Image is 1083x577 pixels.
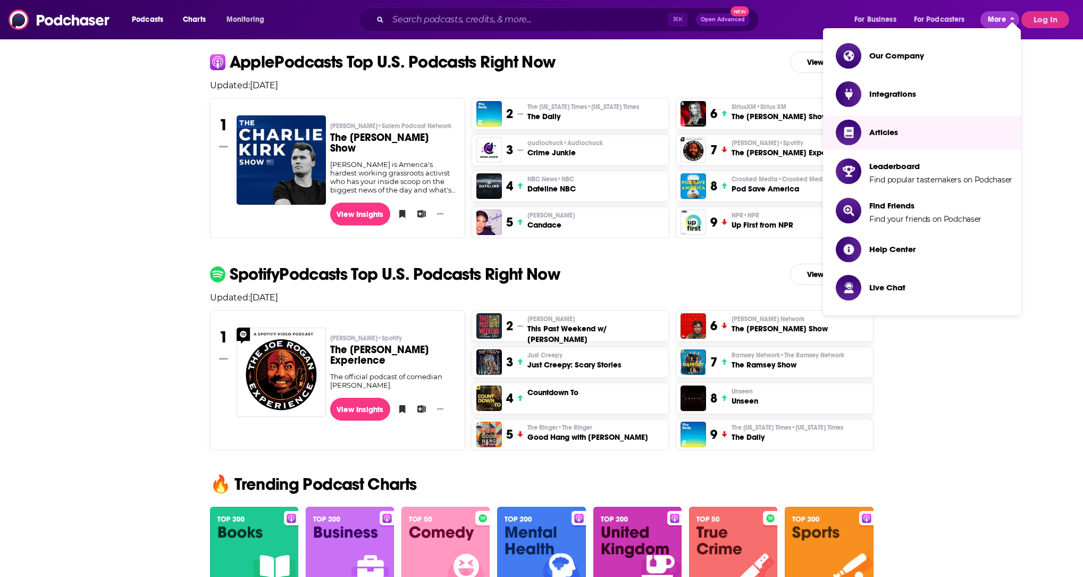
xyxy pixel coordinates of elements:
[527,423,648,442] a: The Ringer•The RingerGood Hang with [PERSON_NAME]
[732,175,828,194] a: Crooked Media•Crooked MediaPod Save America
[710,427,717,442] h3: 9
[506,214,513,230] h3: 5
[506,142,513,158] h3: 3
[732,323,828,334] h3: The [PERSON_NAME] Show
[202,292,882,303] p: Updated: [DATE]
[732,423,843,432] p: The New York Times • New York Times
[476,173,502,199] a: Dateline NBC
[696,13,750,26] button: Open AdvancedNew
[731,6,750,16] span: New
[330,398,390,421] a: View Insights
[226,12,264,27] span: Monitoring
[527,103,639,111] span: The [US_STATE] Times
[681,386,706,411] a: Unseen
[237,115,326,204] a: The Charlie Kirk Show
[377,335,402,342] span: • Spotify
[732,351,844,370] a: Ramsey Network•The Ramsey NetworkThe Ramsey Show
[869,161,1012,171] span: Leaderboard
[732,211,793,220] p: NPR • NPR
[476,386,502,411] a: Countdown To
[732,315,804,323] span: [PERSON_NAME] Network
[527,351,622,370] a: Just CreepyJust Creepy: Scary Stories
[506,427,513,442] h3: 5
[527,423,592,432] span: The Ringer
[563,139,603,147] span: • Audiochuck
[710,142,717,158] h3: 7
[732,387,753,396] span: Unseen
[330,132,456,154] h3: The [PERSON_NAME] Show
[988,12,1006,27] span: More
[732,359,844,370] h3: The Ramsey Show
[527,432,648,442] h3: Good Hang with [PERSON_NAME]
[230,54,556,71] p: Apple Podcasts Top U.S. Podcasts Right Now
[219,328,228,347] h3: 1
[237,115,326,205] img: The Charlie Kirk Show
[681,210,706,235] img: Up First from NPR
[527,315,664,323] p: Theo Von
[210,54,225,70] img: apple Icon
[527,183,576,194] h3: Dateline NBC
[527,111,639,122] h3: The Daily
[681,313,706,339] img: The Tucker Carlson Show
[527,351,622,359] p: Just Creepy
[791,424,843,431] span: • [US_STATE] Times
[506,178,513,194] h3: 4
[732,103,828,111] p: SiriusXM • Sirius XM
[527,323,664,345] h3: This Past Weekend w/ [PERSON_NAME]
[869,244,916,254] span: Help Center
[732,211,793,230] a: NPR•NPRUp First from NPR
[869,89,916,99] span: Integrations
[681,173,706,199] img: Pod Save America
[230,266,560,283] p: Spotify Podcasts Top U.S. Podcasts Right Now
[9,10,111,30] a: Podchaser - Follow, Share and Rate Podcasts
[710,354,717,370] h3: 7
[869,127,898,137] span: Articles
[710,214,717,230] h3: 9
[869,51,924,61] span: Our Company
[527,139,603,147] span: audiochuck
[237,328,326,416] a: The Joe Rogan Experience
[433,404,448,414] button: Show More Button
[779,139,803,147] span: • Spotify
[527,175,576,194] a: NBC News•NBCDateline NBC
[132,12,163,27] span: Podcasts
[527,175,574,183] span: NBC News
[330,334,456,342] p: Joe Rogan • Spotify
[330,122,456,160] a: [PERSON_NAME]•Salem Podcast NetworkThe [PERSON_NAME] Show
[377,122,451,130] span: • Salem Podcast Network
[202,80,882,90] p: Updated: [DATE]
[237,328,326,417] a: The Joe Rogan Experience
[476,422,502,447] img: Good Hang with Amy Poehler
[681,101,706,127] img: The Megyn Kelly Show
[732,183,828,194] h3: Pod Save America
[732,315,828,334] a: [PERSON_NAME] NetworkThe [PERSON_NAME] Show
[869,282,905,292] span: Live Chat
[732,111,828,122] h3: The [PERSON_NAME] Show
[388,11,668,28] input: Search podcasts, credits, & more...
[907,11,980,28] button: open menu
[506,354,513,370] h3: 3
[527,315,664,345] a: [PERSON_NAME]This Past Weekend w/ [PERSON_NAME]
[330,160,456,194] div: [PERSON_NAME] is America's hardest working grassroots activist who has your inside scoop on the b...
[476,101,502,127] a: The Daily
[330,122,451,130] span: [PERSON_NAME]
[369,7,769,32] div: Search podcasts, credits, & more...
[414,206,424,222] button: Add to List
[681,349,706,375] img: The Ramsey Show
[330,334,456,372] a: [PERSON_NAME]•SpotifyThe [PERSON_NAME] Experience
[732,351,844,359] span: Ramsey Network
[330,345,456,366] h3: The [PERSON_NAME] Experience
[1021,11,1069,28] button: Log In
[732,139,803,147] span: [PERSON_NAME]
[778,175,828,183] span: • Crooked Media
[681,422,706,447] img: The Daily
[732,423,843,432] span: The [US_STATE] Times
[681,137,706,163] img: The Joe Rogan Experience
